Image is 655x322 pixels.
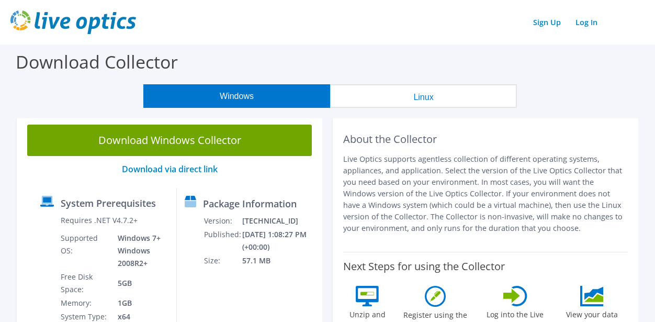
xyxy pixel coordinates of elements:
[60,296,109,310] td: Memory:
[143,84,330,108] button: Windows
[343,153,628,234] p: Live Optics supports agentless collection of different operating systems, appliances, and applica...
[122,163,218,175] a: Download via direct link
[242,214,318,228] td: [TECHNICAL_ID]
[110,231,169,270] td: Windows 7+ Windows 2008R2+
[61,198,156,208] label: System Prerequisites
[203,198,297,209] label: Package Information
[204,228,242,254] td: Published:
[204,214,242,228] td: Version:
[60,270,109,296] td: Free Disk Space:
[10,10,136,34] img: live_optics_svg.svg
[242,228,318,254] td: [DATE] 1:08:27 PM (+00:00)
[60,231,109,270] td: Supported OS:
[27,125,312,156] a: Download Windows Collector
[242,254,318,268] td: 57.1 MB
[570,15,603,30] a: Log In
[528,15,566,30] a: Sign Up
[343,133,628,146] h2: About the Collector
[330,84,517,108] button: Linux
[110,296,169,310] td: 1GB
[204,254,242,268] td: Size:
[16,50,178,74] label: Download Collector
[61,215,138,226] label: Requires .NET V4.7.2+
[110,270,169,296] td: 5GB
[343,260,505,273] label: Next Steps for using the Collector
